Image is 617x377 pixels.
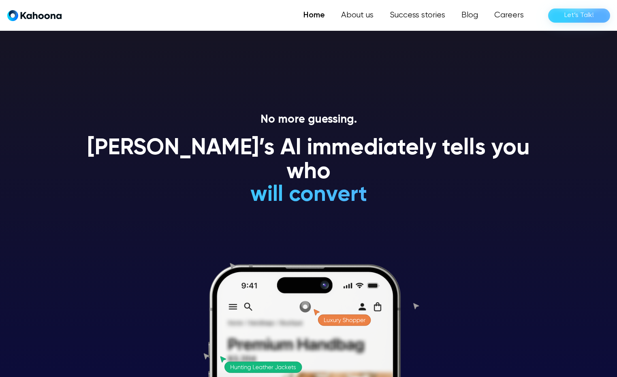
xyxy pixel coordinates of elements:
g: Luxury Shopper [325,318,366,323]
g: Hunting Leather Jackets [231,365,296,371]
a: Success stories [382,7,453,23]
h1: [PERSON_NAME]’s AI immediately tells you who [78,136,540,185]
a: Blog [453,7,486,23]
a: Let’s Talk! [548,9,610,23]
a: Careers [486,7,532,23]
a: About us [333,7,382,23]
h1: will convert [189,183,428,207]
p: No more guessing. [78,113,540,127]
a: home [7,10,62,21]
a: Home [295,7,333,23]
div: Let’s Talk! [564,9,594,22]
